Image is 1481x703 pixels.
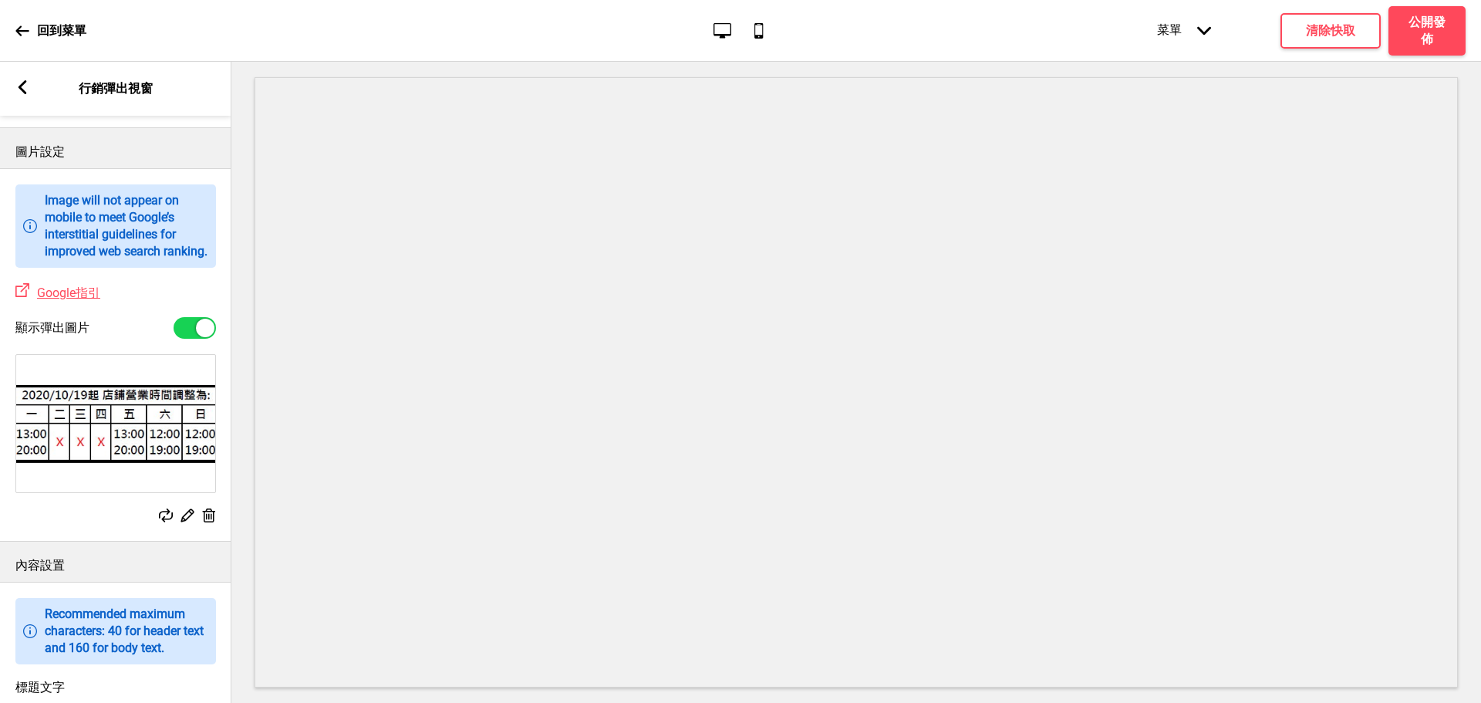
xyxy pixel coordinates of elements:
p: 行銷彈出視窗 [79,80,153,97]
h4: 公開發佈 [1404,14,1450,48]
p: Image will not appear on mobile to meet Google’s interstitial guidelines for improved web search ... [45,192,208,260]
h4: 清除快取 [1306,22,1355,39]
label: 顯示彈出圖片 [15,320,89,336]
img: Image [16,355,215,492]
label: 標題文字 [15,680,65,695]
div: 菜單 [1142,7,1226,54]
button: 公開發佈 [1388,6,1466,56]
p: Recommended maximum characters: 40 for header text and 160 for body text. [45,606,208,657]
p: 回到菜單 [37,22,86,39]
button: 清除快取 [1280,13,1381,49]
span: Google指引 [37,286,100,300]
a: 回到菜單 [15,10,86,52]
a: Google指引 [29,286,100,300]
p: 內容設置 [15,557,216,574]
p: 圖片設定 [15,144,216,161]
